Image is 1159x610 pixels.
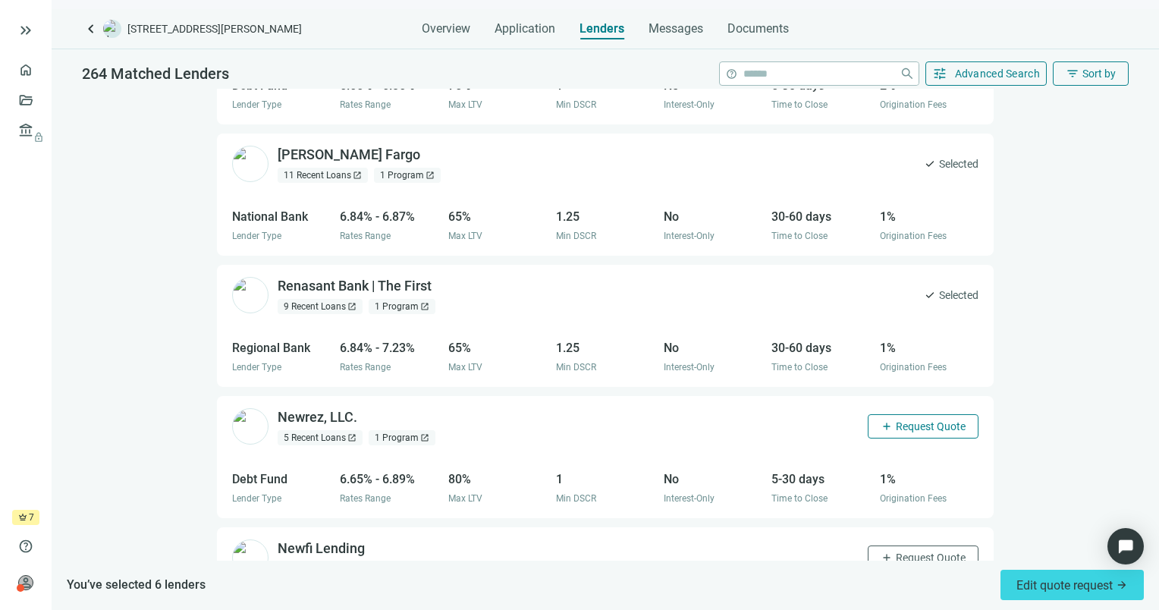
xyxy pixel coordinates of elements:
[448,231,482,241] span: Max LTV
[955,68,1041,80] span: Advanced Search
[932,66,947,81] span: tune
[278,146,420,165] div: [PERSON_NAME] Fargo
[664,99,715,110] span: Interest-Only
[278,277,432,296] div: Renasant Bank | The First
[880,493,947,504] span: Origination Fees
[726,68,737,80] span: help
[925,61,1047,86] button: tuneAdvanced Search
[232,277,269,313] img: 3e120cb6-ead1-4b0b-ae39-01cf7ea17a35
[880,99,947,110] span: Origination Fees
[939,156,978,172] span: Selected
[771,338,870,357] div: 30-60 days
[556,470,655,489] div: 1
[664,362,715,373] span: Interest-Only
[420,433,429,442] span: open_in_new
[924,158,936,170] span: check
[1016,578,1128,593] span: Edit quote request
[17,21,35,39] button: keyboard_double_arrow_right
[340,362,391,373] span: Rates Range
[771,493,828,504] span: Time to Close
[29,510,34,525] span: 7
[369,430,435,445] div: 1 Program
[426,171,435,180] span: open_in_new
[556,493,596,504] span: Min DSCR
[664,231,715,241] span: Interest-Only
[880,338,978,357] div: 1%
[896,420,966,432] span: Request Quote
[278,408,357,427] div: Newrez, LLC.
[82,64,229,83] span: 264 Matched Lenders
[880,470,978,489] div: 1%
[495,21,555,36] span: Application
[232,539,269,576] img: a2c470a4-390a-4ae6-acdb-93c2f0565aa5.png
[232,493,281,504] span: Lender Type
[771,99,828,110] span: Time to Close
[82,20,100,38] a: keyboard_arrow_left
[939,287,978,303] span: Selected
[881,420,893,432] span: add
[422,21,470,36] span: Overview
[881,552,893,564] span: add
[448,99,482,110] span: Max LTV
[232,146,269,182] img: 61e215de-ba22-4608-92ae-da61297d1b96.png
[727,21,789,36] span: Documents
[353,171,362,180] span: open_in_new
[771,470,870,489] div: 5-30 days
[448,470,547,489] div: 80%
[448,493,482,504] span: Max LTV
[278,539,365,558] div: Newfi Lending
[556,207,655,226] div: 1.25
[1053,61,1129,86] button: filter_listSort by
[67,575,206,594] span: You’ve selected 6 lenders
[664,470,762,489] div: No
[340,338,438,357] div: 6.84% - 7.23%
[232,338,331,357] div: Regional Bank
[880,207,978,226] div: 1%
[18,513,27,522] span: crown
[232,408,269,445] img: 15de6945-95c5-4f5c-ab7f-e01c3fe59597
[347,302,356,311] span: open_in_new
[664,338,762,357] div: No
[664,207,762,226] div: No
[232,207,331,226] div: National Bank
[771,362,828,373] span: Time to Close
[924,289,936,301] span: check
[18,575,33,590] span: person
[556,362,596,373] span: Min DSCR
[374,168,441,183] div: 1 Program
[347,433,356,442] span: open_in_new
[896,552,966,564] span: Request Quote
[340,207,438,226] div: 6.84% - 6.87%
[340,470,438,489] div: 6.65% - 6.89%
[232,362,281,373] span: Lender Type
[649,21,703,36] span: Messages
[278,430,363,445] div: 5 Recent Loans
[103,20,121,38] img: deal-logo
[369,299,435,314] div: 1 Program
[448,207,547,226] div: 65%
[868,414,978,439] button: addRequest Quote
[556,99,596,110] span: Min DSCR
[448,362,482,373] span: Max LTV
[278,168,368,183] div: 11 Recent Loans
[340,231,391,241] span: Rates Range
[1082,68,1116,80] span: Sort by
[1066,67,1079,80] span: filter_list
[664,493,715,504] span: Interest-Only
[232,470,331,489] div: Debt Fund
[556,338,655,357] div: 1.25
[18,539,33,554] span: help
[127,21,302,36] span: [STREET_ADDRESS][PERSON_NAME]
[868,546,978,570] button: addRequest Quote
[420,302,429,311] span: open_in_new
[771,207,870,226] div: 30-60 days
[232,99,281,110] span: Lender Type
[880,231,947,241] span: Origination Fees
[448,338,547,357] div: 65%
[340,493,391,504] span: Rates Range
[1116,579,1128,591] span: arrow_forward
[1107,528,1144,564] div: Open Intercom Messenger
[556,231,596,241] span: Min DSCR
